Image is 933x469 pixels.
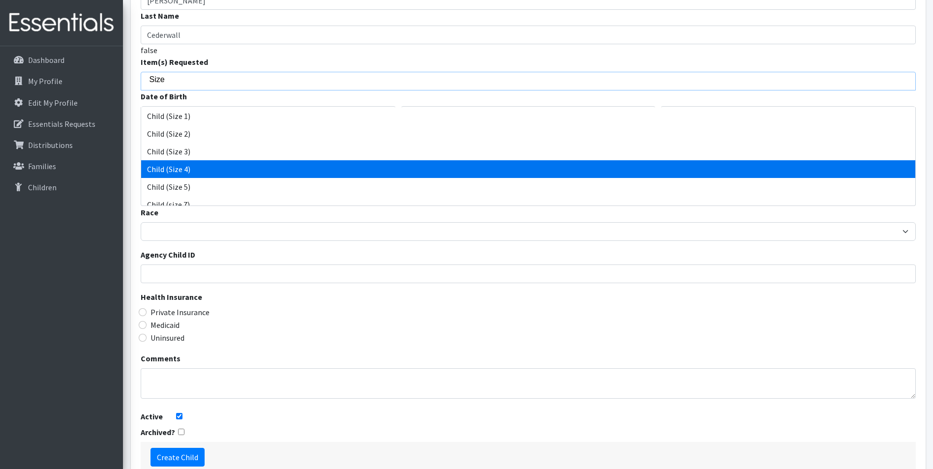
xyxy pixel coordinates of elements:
[4,50,119,70] a: Dashboard
[141,196,915,213] li: Child (size 7)
[141,352,181,364] label: Comments
[141,206,158,218] label: Race
[28,98,78,108] p: Edit My Profile
[28,161,56,171] p: Families
[141,56,208,68] label: Item(s) Requested
[28,140,73,150] p: Distributions
[141,249,195,261] label: Agency Child ID
[4,177,119,197] a: Children
[141,291,916,306] legend: Health Insurance
[4,114,119,134] a: Essentials Requests
[141,160,915,178] li: Child (Size 4)
[4,6,119,39] img: HumanEssentials
[150,306,210,318] label: Private Insurance
[150,319,180,331] label: Medicaid
[150,332,184,344] label: Uninsured
[28,119,95,129] p: Essentials Requests
[28,182,57,192] p: Children
[141,125,915,143] li: Child (Size 2)
[4,71,119,91] a: My Profile
[141,10,179,22] label: Last Name
[141,178,915,196] li: Child (Size 5)
[141,143,915,160] li: Child (Size 3)
[4,93,119,113] a: Edit My Profile
[28,55,64,65] p: Dashboard
[28,76,62,86] p: My Profile
[141,426,175,438] label: Archived?
[141,107,915,125] li: Child (Size 1)
[4,156,119,176] a: Families
[150,448,205,467] input: Create Child
[4,135,119,155] a: Distributions
[141,90,187,102] label: Date of Birth
[141,410,163,422] label: Active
